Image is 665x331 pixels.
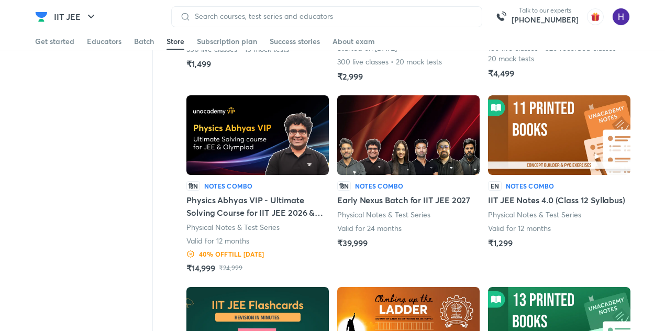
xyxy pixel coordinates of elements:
[186,58,211,70] h5: ₹1,499
[612,8,630,26] img: Hitesh Maheshwari
[199,249,264,259] h6: 40 % OFF till [DATE]
[488,194,625,206] h5: IIT JEE Notes 4.0 (Class 12 Syllabus)
[488,237,513,249] h5: ₹1,299
[186,250,195,258] img: Discount Logo
[337,237,367,249] h5: ₹39,999
[337,209,431,220] p: Physical Notes & Test Series
[134,36,154,47] div: Batch
[337,181,351,191] p: हिN
[337,70,363,83] h5: ₹2,999
[337,194,470,206] h5: Early Nexus Batch for IIT JEE 2027
[488,67,514,80] h5: ₹4,499
[488,223,551,234] p: Valid for 12 months
[87,33,121,50] a: Educators
[332,33,375,50] a: About exam
[186,95,329,175] img: Batch Thumbnail
[186,181,200,191] p: हिN
[332,36,375,47] div: About exam
[488,43,630,64] p: 180 live classes • 520 recorded classes • 20 mock tests
[134,33,154,50] a: Batch
[35,33,74,50] a: Get started
[186,222,280,233] p: Physical Notes & Test Series
[186,236,249,246] p: Valid for 12 months
[270,33,320,50] a: Success stories
[512,15,579,25] a: [PHONE_NUMBER]
[355,181,404,191] h6: Notes Combo
[488,95,630,175] img: Batch Thumbnail
[204,181,253,191] h6: Notes Combo
[186,194,329,219] h5: Physics Abhyas VIP - Ultimate Solving Course for IIT JEE 2026 & Olympiad
[337,95,480,175] img: Batch Thumbnail
[87,36,121,47] div: Educators
[197,33,257,50] a: Subscription plan
[491,6,512,27] img: call-us
[167,36,184,47] div: Store
[488,209,582,220] p: Physical Notes & Test Series
[191,12,473,20] input: Search courses, test series and educators
[488,181,502,191] p: EN
[512,6,579,15] p: Talk to our experts
[167,33,184,50] a: Store
[506,181,555,191] h6: Notes Combo
[186,262,215,274] h5: ₹14,999
[337,57,442,67] p: 300 live classes • 20 mock tests
[270,36,320,47] div: Success stories
[197,36,257,47] div: Subscription plan
[219,264,242,272] p: ₹24,999
[35,36,74,47] div: Get started
[35,10,48,23] img: Company Logo
[587,8,604,25] img: avatar
[337,223,402,234] p: Valid for 24 months
[48,6,104,27] button: IIT JEE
